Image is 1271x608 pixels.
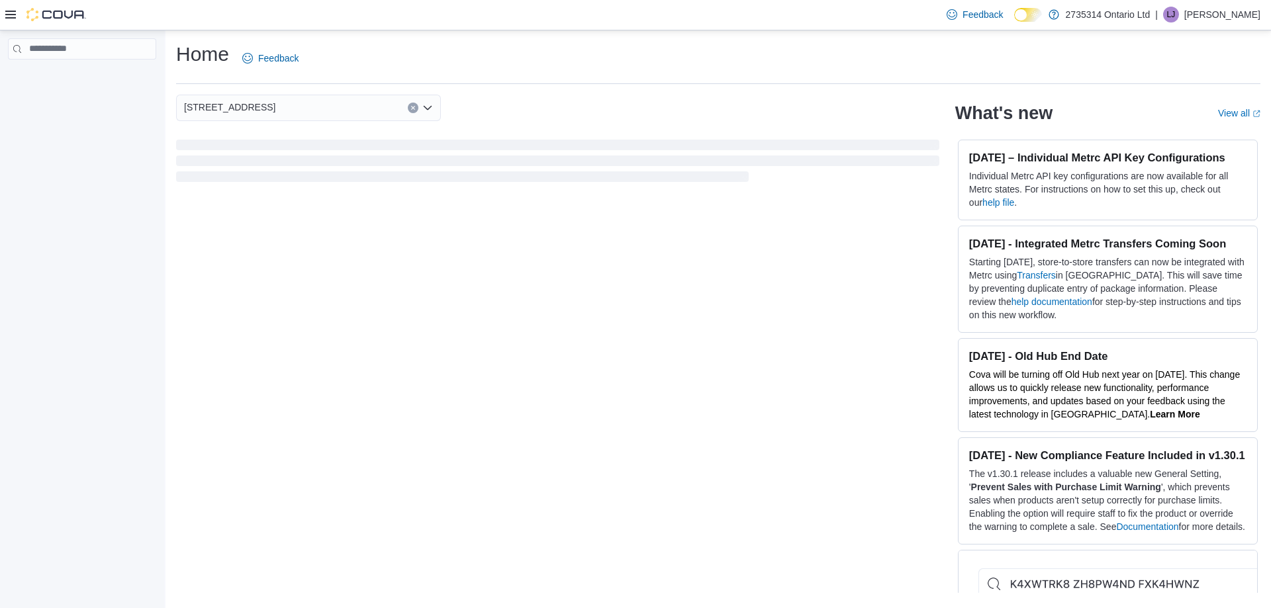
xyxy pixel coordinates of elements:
button: Open list of options [422,103,433,113]
span: LJ [1167,7,1176,22]
h3: [DATE] - Integrated Metrc Transfers Coming Soon [969,237,1247,250]
a: Feedback [237,45,304,71]
nav: Complex example [8,62,156,94]
span: Loading [176,142,939,185]
a: View allExternal link [1218,108,1260,118]
span: Feedback [258,52,299,65]
strong: Prevent Sales with Purchase Limit Warning [971,482,1161,492]
p: Individual Metrc API key configurations are now available for all Metrc states. For instructions ... [969,169,1247,209]
a: Feedback [941,1,1008,28]
span: Cova will be turning off Old Hub next year on [DATE]. This change allows us to quickly release ne... [969,369,1240,419]
button: Clear input [408,103,418,113]
div: Logan Jackson [1163,7,1179,22]
p: | [1155,7,1158,22]
p: Starting [DATE], store-to-store transfers can now be integrated with Metrc using in [GEOGRAPHIC_D... [969,255,1247,322]
a: help documentation [1012,296,1092,307]
a: Documentation [1116,521,1178,532]
a: Transfers [1017,270,1056,281]
span: Dark Mode [1014,22,1015,22]
a: Learn More [1150,409,1200,419]
p: [PERSON_NAME] [1184,7,1260,22]
p: The v1.30.1 release includes a valuable new General Setting, ' ', which prevents sales when produ... [969,467,1247,533]
h2: What's new [955,103,1053,124]
svg: External link [1252,110,1260,118]
span: [STREET_ADDRESS] [184,99,275,115]
h3: [DATE] – Individual Metrc API Key Configurations [969,151,1247,164]
h3: [DATE] - New Compliance Feature Included in v1.30.1 [969,449,1247,462]
h3: [DATE] - Old Hub End Date [969,349,1247,363]
input: Dark Mode [1014,8,1042,22]
h1: Home [176,41,229,67]
img: Cova [26,8,86,21]
span: Feedback [963,8,1003,21]
p: 2735314 Ontario Ltd [1066,7,1151,22]
a: help file [982,197,1014,208]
